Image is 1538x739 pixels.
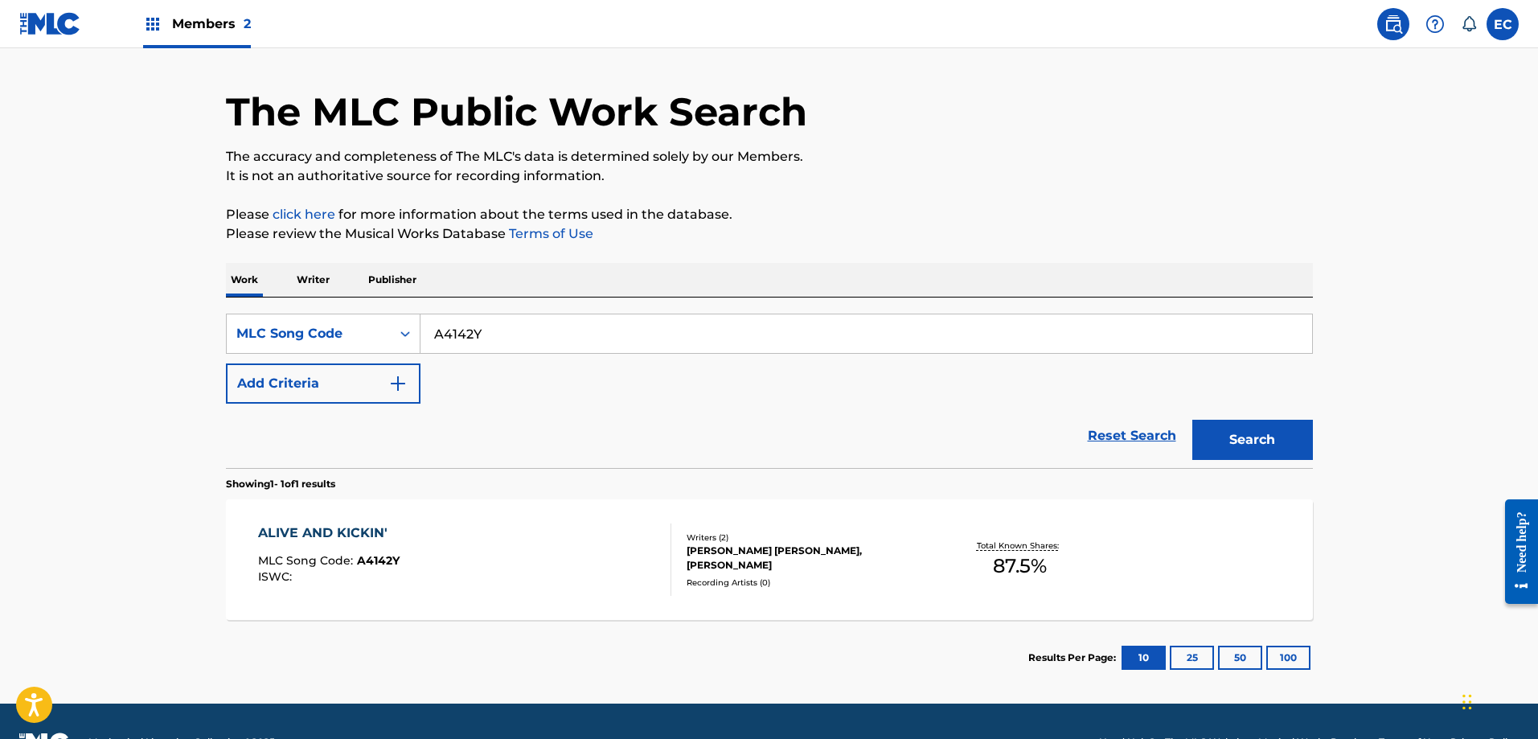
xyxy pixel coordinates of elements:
[226,147,1313,166] p: The accuracy and completeness of The MLC's data is determined solely by our Members.
[226,224,1313,244] p: Please review the Musical Works Database
[1218,646,1262,670] button: 50
[226,499,1313,620] a: ALIVE AND KICKIN'MLC Song Code:A4142YISWC:Writers (2)[PERSON_NAME] [PERSON_NAME], [PERSON_NAME]Re...
[687,577,929,589] div: Recording Artists ( 0 )
[1384,14,1403,34] img: search
[226,314,1313,468] form: Search Form
[1122,646,1166,670] button: 10
[19,12,81,35] img: MLC Logo
[1462,678,1472,726] div: Drag
[226,205,1313,224] p: Please for more information about the terms used in the database.
[244,16,251,31] span: 2
[687,544,929,573] div: [PERSON_NAME] [PERSON_NAME], [PERSON_NAME]
[977,540,1063,552] p: Total Known Shares:
[687,532,929,544] div: Writers ( 2 )
[1080,418,1184,454] a: Reset Search
[258,553,357,568] span: MLC Song Code :
[1170,646,1214,670] button: 25
[1425,14,1445,34] img: help
[143,14,162,34] img: Top Rightsholders
[226,477,335,491] p: Showing 1 - 1 of 1 results
[1377,8,1409,40] a: Public Search
[172,14,251,33] span: Members
[1028,651,1120,665] p: Results Per Page:
[993,552,1047,581] span: 87.5 %
[236,324,381,343] div: MLC Song Code
[226,263,263,297] p: Work
[1461,16,1477,32] div: Notifications
[1266,646,1310,670] button: 100
[226,88,807,136] h1: The MLC Public Work Search
[1458,662,1538,739] iframe: Chat Widget
[226,166,1313,186] p: It is not an authoritative source for recording information.
[506,226,593,241] a: Terms of Use
[1487,8,1519,40] div: User Menu
[357,553,400,568] span: A4142Y
[1419,8,1451,40] div: Help
[1493,487,1538,617] iframe: Resource Center
[226,363,420,404] button: Add Criteria
[258,569,296,584] span: ISWC :
[363,263,421,297] p: Publisher
[273,207,335,222] a: click here
[292,263,334,297] p: Writer
[258,523,400,543] div: ALIVE AND KICKIN'
[388,374,408,393] img: 9d2ae6d4665cec9f34b9.svg
[1192,420,1313,460] button: Search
